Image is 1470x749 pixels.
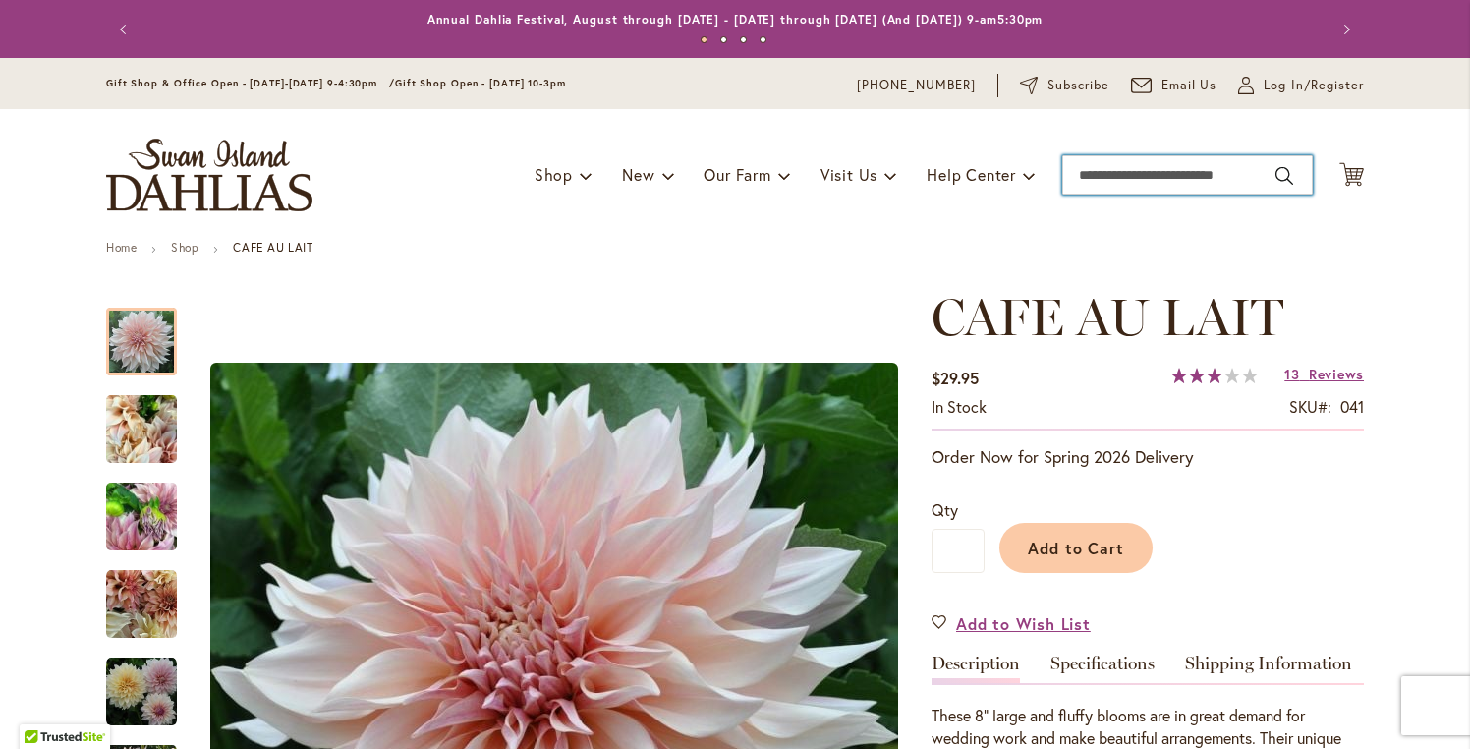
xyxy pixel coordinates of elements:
[704,164,770,185] span: Our Farm
[1284,365,1364,383] a: 13 Reviews
[106,463,197,550] div: Café Au Lait
[233,240,312,255] strong: CAFE AU LAIT
[395,77,566,89] span: Gift Shop Open - [DATE] 10-3pm
[999,523,1153,573] button: Add to Cart
[106,382,177,477] img: Café Au Lait
[15,679,70,734] iframe: Launch Accessibility Center
[760,36,766,43] button: 4 of 4
[1050,655,1155,683] a: Specifications
[1264,76,1364,95] span: Log In/Register
[106,657,177,727] img: Café Au Lait
[932,396,987,417] span: In stock
[106,638,197,725] div: Café Au Lait
[857,76,976,95] a: [PHONE_NUMBER]
[106,77,395,89] span: Gift Shop & Office Open - [DATE]-[DATE] 9-4:30pm /
[535,164,573,185] span: Shop
[932,286,1283,348] span: CAFE AU LAIT
[1289,396,1331,417] strong: SKU
[106,569,177,640] img: Café Au Lait
[927,164,1016,185] span: Help Center
[1309,365,1364,383] span: Reviews
[1028,538,1125,558] span: Add to Cart
[1161,76,1217,95] span: Email Us
[701,36,707,43] button: 1 of 4
[106,288,197,375] div: Café Au Lait
[106,240,137,255] a: Home
[106,139,312,211] a: store logo
[106,10,145,49] button: Previous
[932,655,1020,683] a: Description
[622,164,654,185] span: New
[932,445,1364,469] p: Order Now for Spring 2026 Delivery
[1047,76,1109,95] span: Subscribe
[106,550,197,638] div: Café Au Lait
[171,240,198,255] a: Shop
[932,612,1091,635] a: Add to Wish List
[740,36,747,43] button: 3 of 4
[1020,76,1109,95] a: Subscribe
[1185,655,1352,683] a: Shipping Information
[106,375,197,463] div: Café Au Lait
[932,368,979,388] span: $29.95
[1284,365,1299,383] span: 13
[427,12,1044,27] a: Annual Dahlia Festival, August through [DATE] - [DATE] through [DATE] (And [DATE]) 9-am5:30pm
[1325,10,1364,49] button: Next
[1340,396,1364,419] div: 041
[1171,368,1258,383] div: 60%
[106,470,177,564] img: Café Au Lait
[956,612,1091,635] span: Add to Wish List
[1238,76,1364,95] a: Log In/Register
[820,164,877,185] span: Visit Us
[720,36,727,43] button: 2 of 4
[932,396,987,419] div: Availability
[932,499,958,520] span: Qty
[1131,76,1217,95] a: Email Us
